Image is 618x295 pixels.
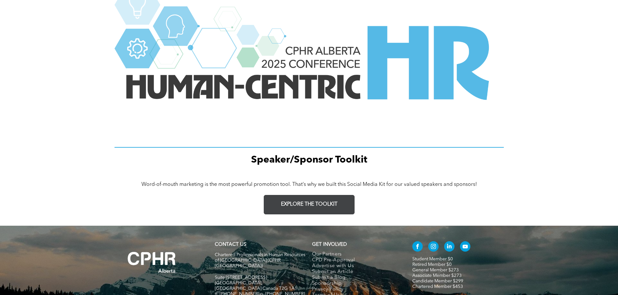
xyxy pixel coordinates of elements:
[412,284,463,289] a: Chartered Member $453
[312,287,399,292] a: Privacy Policy
[312,242,347,247] span: GET INVOLVED
[141,182,477,187] span: Word-of-mouth marketing is the most powerful promotion tool. That’s why we built this Social Medi...
[215,242,246,247] a: CONTACT US
[312,263,399,269] a: Advertise with Us
[412,262,452,267] a: Retired Member $0
[281,201,337,208] span: EXPLORE THE TOOLKIT
[312,269,399,275] a: Submit an Article
[264,195,355,214] a: EXPLORE THE TOOLKIT
[312,252,399,257] a: Our Partners
[215,253,305,268] span: Chartered Professionals in Human Resources of [GEOGRAPHIC_DATA] (CPHR [GEOGRAPHIC_DATA])
[115,239,189,286] img: A white background with a few lines on it
[312,275,399,281] a: Submit a Blog
[312,257,399,263] a: CPD Pre-Approval
[428,241,439,253] a: instagram
[412,273,462,278] a: Associate Member $273
[215,281,297,291] span: [GEOGRAPHIC_DATA], [GEOGRAPHIC_DATA] Canada T2G 1A1
[460,241,470,253] a: youtube
[412,268,459,272] a: General Member $273
[412,241,423,253] a: facebook
[444,241,454,253] a: linkedin
[215,275,267,280] span: Suite [STREET_ADDRESS]
[312,281,399,287] a: Sponsorship
[412,257,453,261] a: Student Member $0
[412,279,463,283] a: Candidate Member $299
[251,155,367,165] span: Speaker/Sponsor Toolkit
